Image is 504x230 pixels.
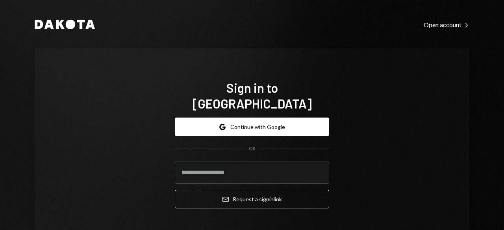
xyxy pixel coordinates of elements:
div: Open account [424,21,469,29]
button: Request a signinlink [175,190,329,208]
div: OR [249,145,256,152]
h1: Sign in to [GEOGRAPHIC_DATA] [175,80,329,111]
a: Open account [424,20,469,29]
button: Continue with Google [175,118,329,136]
